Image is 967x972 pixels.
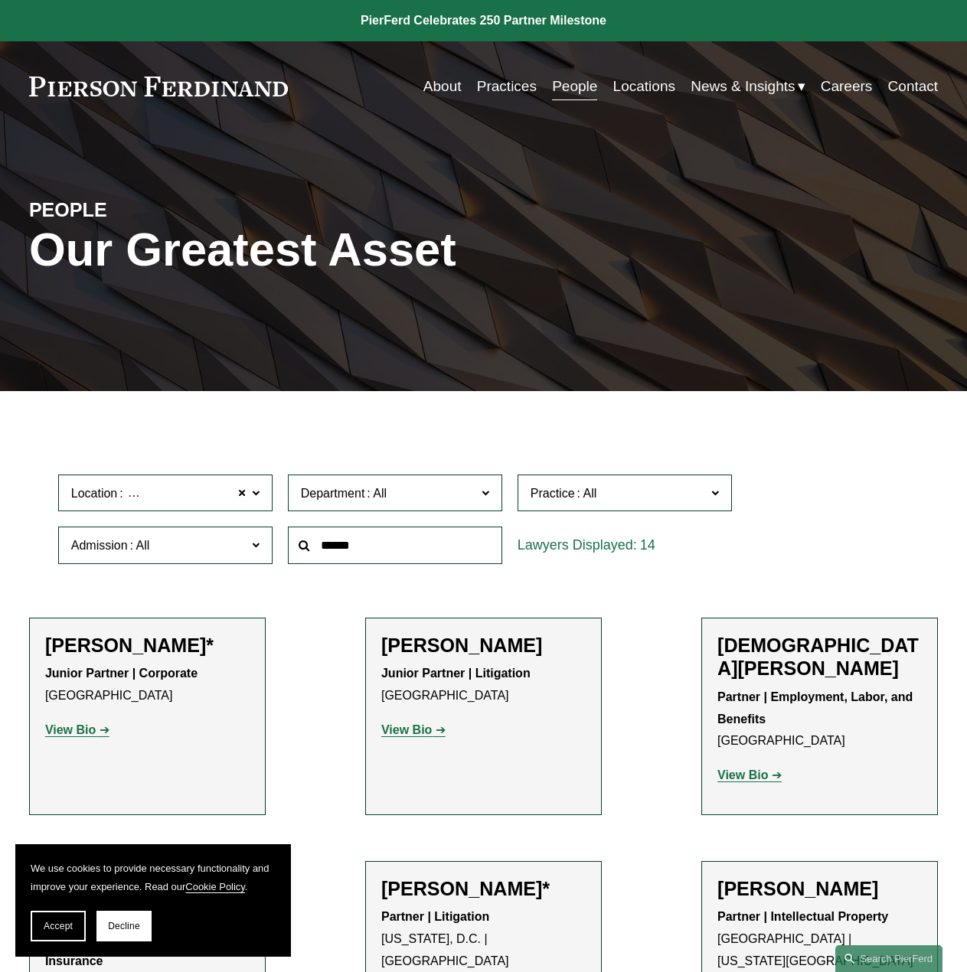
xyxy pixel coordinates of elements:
[71,487,118,500] span: Location
[423,72,462,101] a: About
[31,911,86,941] button: Accept
[301,487,365,500] span: Department
[381,906,586,972] p: [US_STATE], D.C. | [GEOGRAPHIC_DATA]
[691,72,805,101] a: folder dropdown
[381,634,586,657] h2: [PERSON_NAME]
[613,72,675,101] a: Locations
[835,945,942,972] a: Search this site
[717,768,782,781] a: View Bio
[717,906,922,972] p: [GEOGRAPHIC_DATA] | [US_STATE][GEOGRAPHIC_DATA]
[71,539,128,552] span: Admission
[108,921,140,931] span: Decline
[821,72,873,101] a: Careers
[888,72,939,101] a: Contact
[717,687,922,752] p: [GEOGRAPHIC_DATA]
[717,634,922,680] h2: [DEMOGRAPHIC_DATA][PERSON_NAME]
[381,723,432,736] strong: View Bio
[29,198,256,223] h4: PEOPLE
[381,723,446,736] a: View Bio
[45,663,250,707] p: [GEOGRAPHIC_DATA]
[185,881,245,892] a: Cookie Policy
[29,223,635,276] h1: Our Greatest Asset
[477,72,537,101] a: Practices
[45,723,96,736] strong: View Bio
[45,634,250,657] h2: [PERSON_NAME]*
[717,877,922,900] h2: [PERSON_NAME]
[45,723,109,736] a: View Bio
[691,73,795,99] span: News & Insights
[531,487,575,500] span: Practice
[44,921,73,931] span: Accept
[552,72,597,101] a: People
[126,484,253,504] span: [GEOGRAPHIC_DATA]
[31,859,276,895] p: We use cookies to provide necessary functionality and improve your experience. Read our .
[717,910,888,923] strong: Partner | Intellectual Property
[45,667,198,680] strong: Junior Partner | Corporate
[717,690,916,726] strong: Partner | Employment, Labor, and Benefits
[717,768,768,781] strong: View Bio
[381,663,586,707] p: [GEOGRAPHIC_DATA]
[381,877,586,900] h2: [PERSON_NAME]*
[15,844,291,957] section: Cookie banner
[640,537,655,553] span: 14
[381,667,531,680] strong: Junior Partner | Litigation
[96,911,152,941] button: Decline
[381,910,489,923] strong: Partner | Litigation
